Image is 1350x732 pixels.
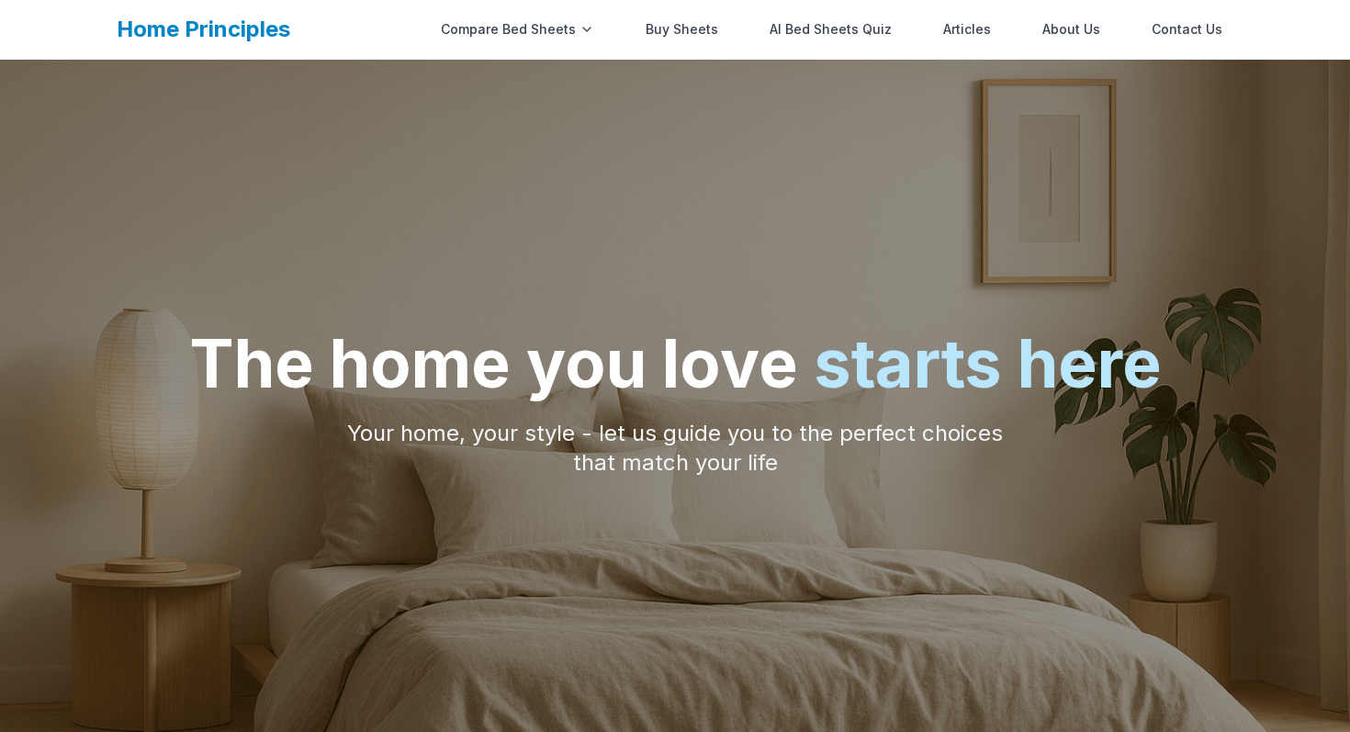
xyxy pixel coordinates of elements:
div: Compare Bed Sheets [430,11,605,48]
h1: The home you love [189,331,1162,397]
p: Your home, your style - let us guide you to the perfect choices that match your life [322,419,1028,478]
a: AI Bed Sheets Quiz [759,11,903,48]
a: Home Principles [117,16,290,42]
span: starts here [814,323,1162,403]
a: Articles [932,11,1002,48]
a: Buy Sheets [635,11,729,48]
a: About Us [1031,11,1111,48]
a: Contact Us [1141,11,1233,48]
